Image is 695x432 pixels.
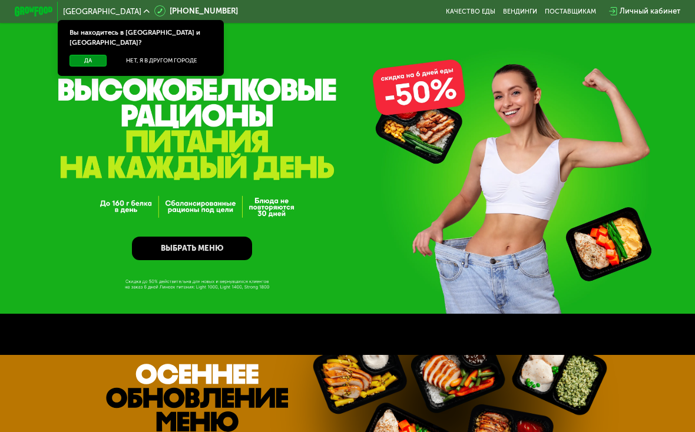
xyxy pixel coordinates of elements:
[58,20,224,55] div: Вы находитесь в [GEOGRAPHIC_DATA] и [GEOGRAPHIC_DATA]?
[154,5,238,17] a: [PHONE_NUMBER]
[132,237,252,261] a: ВЫБРАТЬ МЕНЮ
[545,8,596,15] div: поставщикам
[620,5,680,17] div: Личный кабинет
[111,55,213,67] button: Нет, я в другом городе
[446,8,495,15] a: Качество еды
[63,8,141,15] span: [GEOGRAPHIC_DATA]
[69,55,107,67] button: Да
[503,8,537,15] a: Вендинги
